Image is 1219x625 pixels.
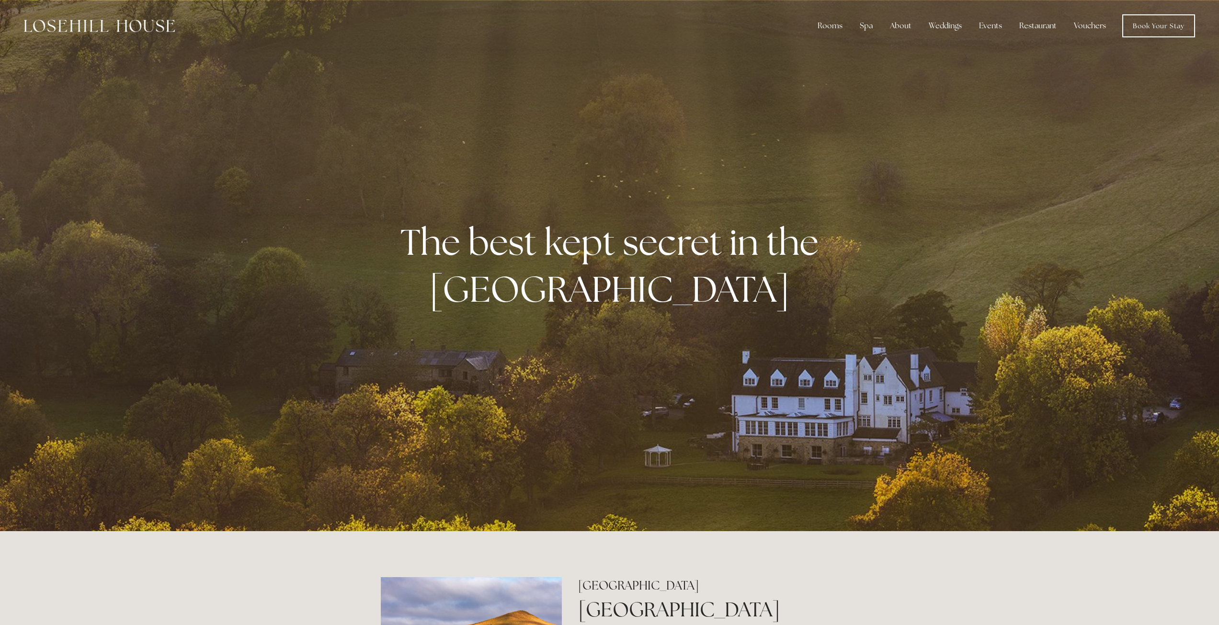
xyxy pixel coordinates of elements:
[578,595,838,624] h1: [GEOGRAPHIC_DATA]
[578,577,838,594] h2: [GEOGRAPHIC_DATA]
[1066,16,1114,35] a: Vouchers
[400,218,826,312] strong: The best kept secret in the [GEOGRAPHIC_DATA]
[921,16,969,35] div: Weddings
[971,16,1010,35] div: Events
[24,20,175,32] img: Losehill House
[852,16,880,35] div: Spa
[1012,16,1064,35] div: Restaurant
[1122,14,1195,37] a: Book Your Stay
[882,16,919,35] div: About
[810,16,850,35] div: Rooms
